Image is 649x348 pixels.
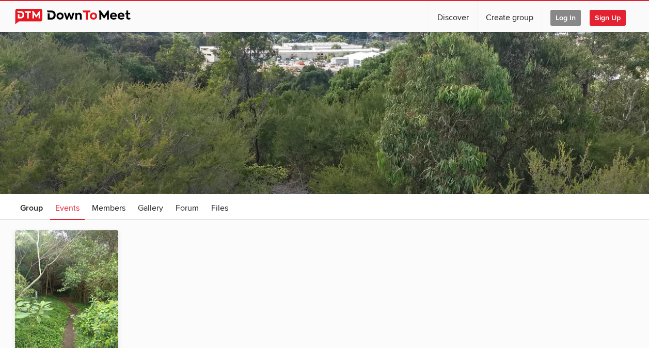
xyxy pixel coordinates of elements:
a: Gallery [133,194,168,220]
a: Forum [170,194,204,220]
span: Forum [176,203,199,213]
a: Members [87,194,131,220]
a: Discover [429,1,477,32]
span: Log In [550,10,581,26]
span: Gallery [138,203,163,213]
a: Create group [478,1,542,32]
span: Sign Up [590,10,626,26]
span: Events [55,203,80,213]
a: Sign Up [590,1,634,32]
a: Events [50,194,85,220]
span: Members [92,203,125,213]
span: Files [211,203,228,213]
a: Group [15,194,48,220]
span: Group [20,203,43,213]
a: Files [206,194,233,220]
img: DownToMeet [15,9,147,24]
a: Log In [542,1,589,32]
